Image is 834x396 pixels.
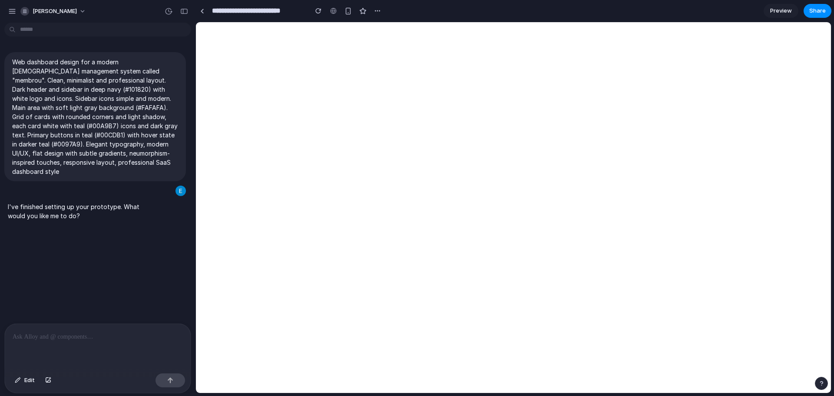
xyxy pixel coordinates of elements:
[17,4,90,18] button: [PERSON_NAME]
[764,4,798,18] a: Preview
[24,376,35,385] span: Edit
[809,7,826,15] span: Share
[8,202,153,220] p: I've finished setting up your prototype. What would you like me to do?
[770,7,792,15] span: Preview
[10,373,39,387] button: Edit
[33,7,77,16] span: [PERSON_NAME]
[804,4,831,18] button: Share
[12,57,178,176] p: Web dashboard design for a modern [DEMOGRAPHIC_DATA] management system called "membrou". Clean, m...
